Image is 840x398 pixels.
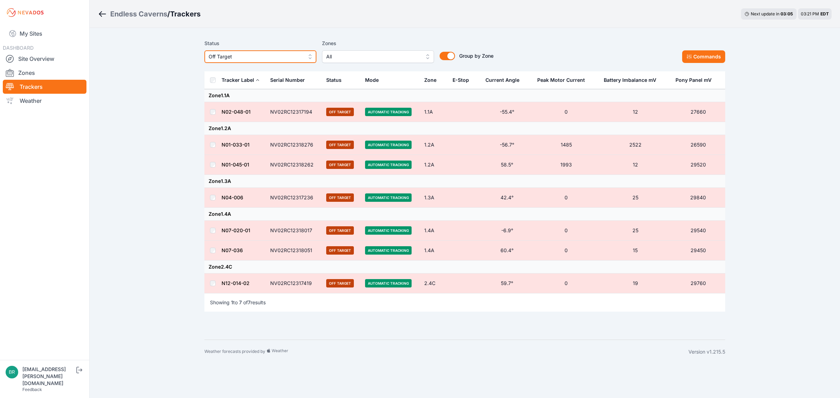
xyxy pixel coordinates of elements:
[459,53,493,59] span: Group by Zone
[326,77,342,84] div: Status
[600,241,671,261] td: 15
[600,273,671,293] td: 19
[326,52,420,61] span: All
[604,72,662,88] button: Battery Imbalance mV
[3,52,86,66] a: Site Overview
[424,77,436,84] div: Zone
[420,188,448,208] td: 1.3A
[6,366,18,378] img: brayden.sanford@nevados.solar
[222,77,254,84] div: Tracker Label
[98,5,201,23] nav: Breadcrumb
[604,77,656,84] div: Battery Imbalance mV
[204,39,316,48] label: Status
[420,102,448,122] td: 1.1A
[671,221,725,241] td: 29540
[222,194,243,200] a: N04-006
[453,72,475,88] button: E-Stop
[3,25,86,42] a: My Sites
[365,193,412,202] span: Automatic Tracking
[270,72,310,88] button: Serial Number
[481,221,533,241] td: -6.9°
[671,241,725,261] td: 29450
[22,366,75,387] div: [EMAIL_ADDRESS][PERSON_NAME][DOMAIN_NAME]
[3,45,34,51] span: DASHBOARD
[209,52,302,61] span: Off Target
[204,208,725,221] td: Zone 1.4A
[270,77,305,84] div: Serial Number
[780,11,793,17] div: 03 : 05
[266,241,322,261] td: NV02RC12318051
[600,155,671,175] td: 12
[533,188,600,208] td: 0
[820,11,829,16] span: EDT
[222,162,249,168] a: N01-045-01
[453,77,469,84] div: E-Stop
[481,155,533,175] td: 58.5°
[671,102,725,122] td: 27660
[204,261,725,273] td: Zone 2.4C
[365,279,412,287] span: Automatic Tracking
[481,273,533,293] td: 59.7°
[675,77,712,84] div: Pony Panel mV
[222,280,250,286] a: N12-014-02
[671,155,725,175] td: 29520
[365,226,412,235] span: Automatic Tracking
[204,175,725,188] td: Zone 1.3A
[537,77,585,84] div: Peak Motor Current
[204,122,725,135] td: Zone 1.2A
[266,102,322,122] td: NV02RC12317194
[204,50,316,63] button: Off Target
[533,273,600,293] td: 0
[600,135,671,155] td: 2522
[22,387,42,392] a: Feedback
[3,80,86,94] a: Trackers
[204,89,725,102] td: Zone 1.1A
[239,299,242,305] span: 7
[424,72,442,88] button: Zone
[204,348,688,355] div: Weather forecasts provided by
[365,141,412,149] span: Automatic Tracking
[6,7,45,18] img: Nevados
[322,39,434,48] label: Zones
[533,135,600,155] td: 1485
[420,241,448,261] td: 1.4A
[533,102,600,122] td: 0
[326,226,354,235] span: Off Target
[533,221,600,241] td: 0
[326,72,347,88] button: Status
[222,247,243,253] a: N07-036
[485,72,525,88] button: Current Angle
[801,11,819,16] span: 03:21 PM
[222,227,250,233] a: N07-020-01
[365,246,412,255] span: Automatic Tracking
[266,188,322,208] td: NV02RC12317236
[248,299,251,305] span: 7
[481,188,533,208] td: 42.4°
[537,72,590,88] button: Peak Motor Current
[533,241,600,261] td: 0
[326,279,354,287] span: Off Target
[326,193,354,202] span: Off Target
[600,188,671,208] td: 25
[481,135,533,155] td: -56.7°
[222,72,260,88] button: Tracker Label
[222,109,251,115] a: N02-048-01
[751,11,779,16] span: Next update in
[326,161,354,169] span: Off Target
[266,273,322,293] td: NV02RC12317419
[365,108,412,116] span: Automatic Tracking
[675,72,717,88] button: Pony Panel mV
[365,77,379,84] div: Mode
[420,221,448,241] td: 1.4A
[322,50,434,63] button: All
[222,142,250,148] a: N01-033-01
[110,9,167,19] div: Endless Caverns
[682,50,725,63] button: Commands
[485,77,519,84] div: Current Angle
[167,9,170,19] span: /
[170,9,201,19] h3: Trackers
[600,221,671,241] td: 25
[600,102,671,122] td: 12
[3,66,86,80] a: Zones
[671,188,725,208] td: 29840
